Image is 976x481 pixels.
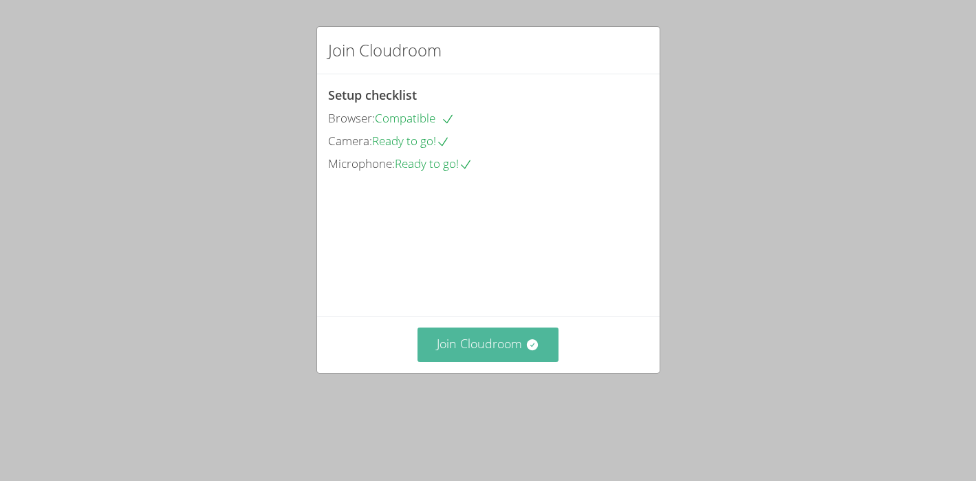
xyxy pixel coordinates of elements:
button: Join Cloudroom [417,328,559,361]
span: Camera: [328,133,372,149]
h2: Join Cloudroom [328,38,442,63]
span: Compatible [375,110,455,126]
span: Setup checklist [328,87,417,103]
span: Microphone: [328,156,395,171]
span: Ready to go! [372,133,450,149]
span: Ready to go! [395,156,473,171]
span: Browser: [328,110,375,126]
